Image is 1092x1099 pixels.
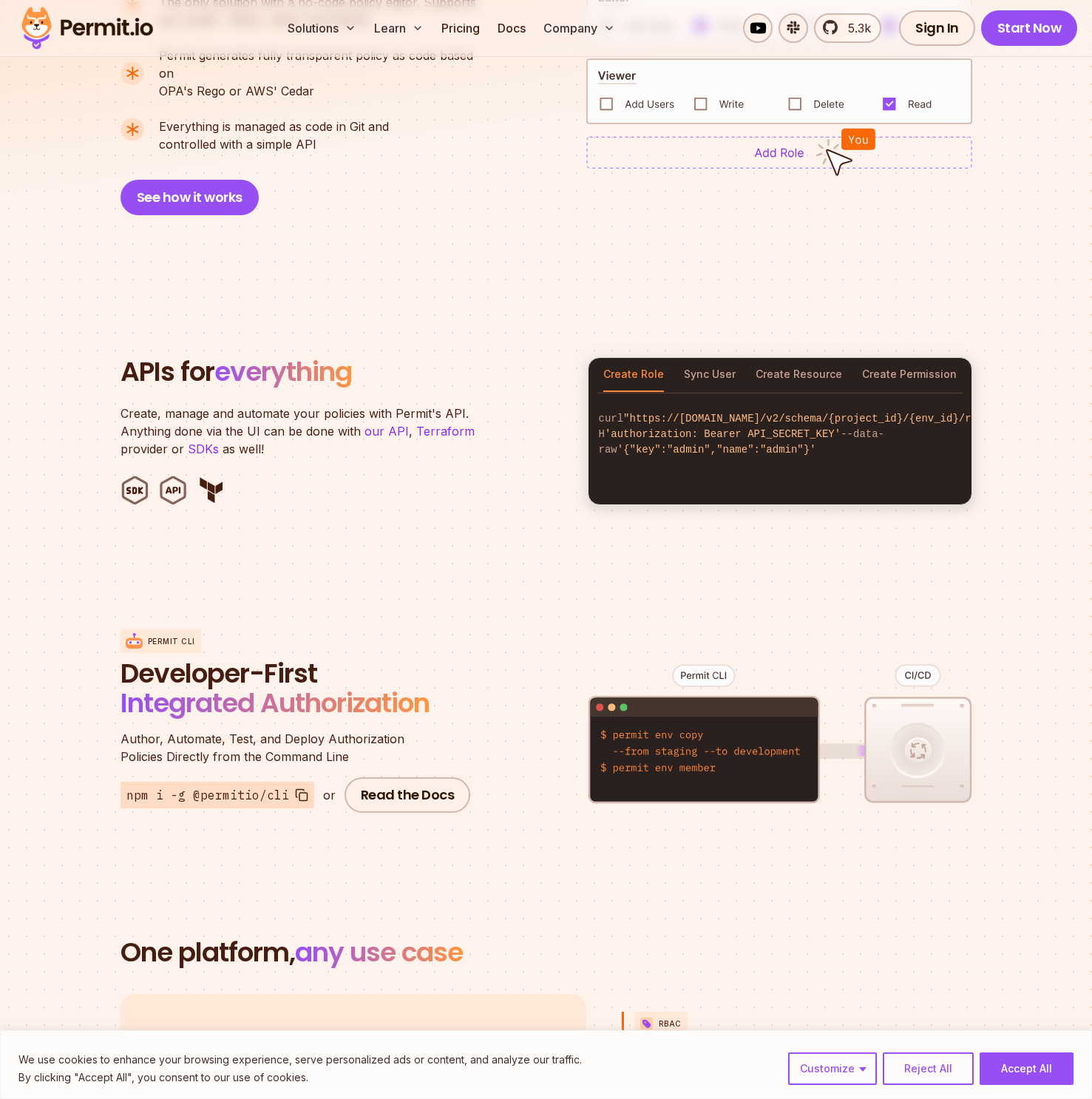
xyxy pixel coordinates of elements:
button: Create Permission [862,358,957,392]
img: Permit logo [15,3,160,53]
button: Sync User [684,358,736,392]
span: Permit generates fully transparent policy as code based on [159,47,489,82]
button: Accept All [980,1052,1074,1085]
p: Policies Directly from the Command Line [121,730,475,765]
code: curl -H --data-raw [589,399,971,470]
button: Company [537,13,621,43]
button: Create Resource [756,358,842,392]
span: Integrated Authorization [121,684,430,722]
a: our API [364,424,409,439]
button: Customize [788,1052,877,1085]
span: Author, Automate, Test, and Deploy Authorization [121,730,475,748]
span: everything [214,353,352,390]
span: npm i -g @permitio/cli [126,786,289,804]
h2: One platform, [121,938,972,967]
span: "https://[DOMAIN_NAME]/v2/schema/{project_id}/{env_id}/roles" [623,413,1002,425]
span: any use case [295,933,463,971]
span: '{"key":"admin","name":"admin"}' [617,444,816,456]
p: We use cookies to enhance your browsing experience, serve personalized ads or content, and analyz... [18,1051,582,1069]
a: Pricing [435,13,486,43]
p: Create, manage and automate your policies with Permit's API. Anything done via the UI can be done... [121,405,490,458]
a: Start Now [981,10,1078,46]
a: SDKs [188,442,219,456]
button: Solutions [282,13,362,43]
button: Learn [368,13,430,43]
p: controlled with a simple API [159,118,389,153]
span: 5.3k [839,19,871,37]
div: or [323,786,336,804]
span: Developer-First [121,659,475,689]
a: Terraform [416,424,475,439]
span: Everything is managed as code in Git and [159,118,389,135]
a: Docs [492,13,532,43]
h2: APIs for [121,357,570,387]
a: 5.3k [814,13,881,43]
button: Reject All [883,1052,974,1085]
a: Read the Docs [345,777,471,813]
span: 'authorization: Bearer API_SECRET_KEY' [605,428,841,440]
button: npm i -g @permitio/cli [121,782,314,808]
p: Permit CLI [148,636,195,647]
a: Sign In [899,10,975,46]
button: See how it works [121,180,259,215]
p: By clicking "Accept All", you consent to our use of cookies. [18,1069,582,1086]
p: OPA's Rego or AWS' Cedar [159,47,489,100]
button: Create Role [603,358,664,392]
